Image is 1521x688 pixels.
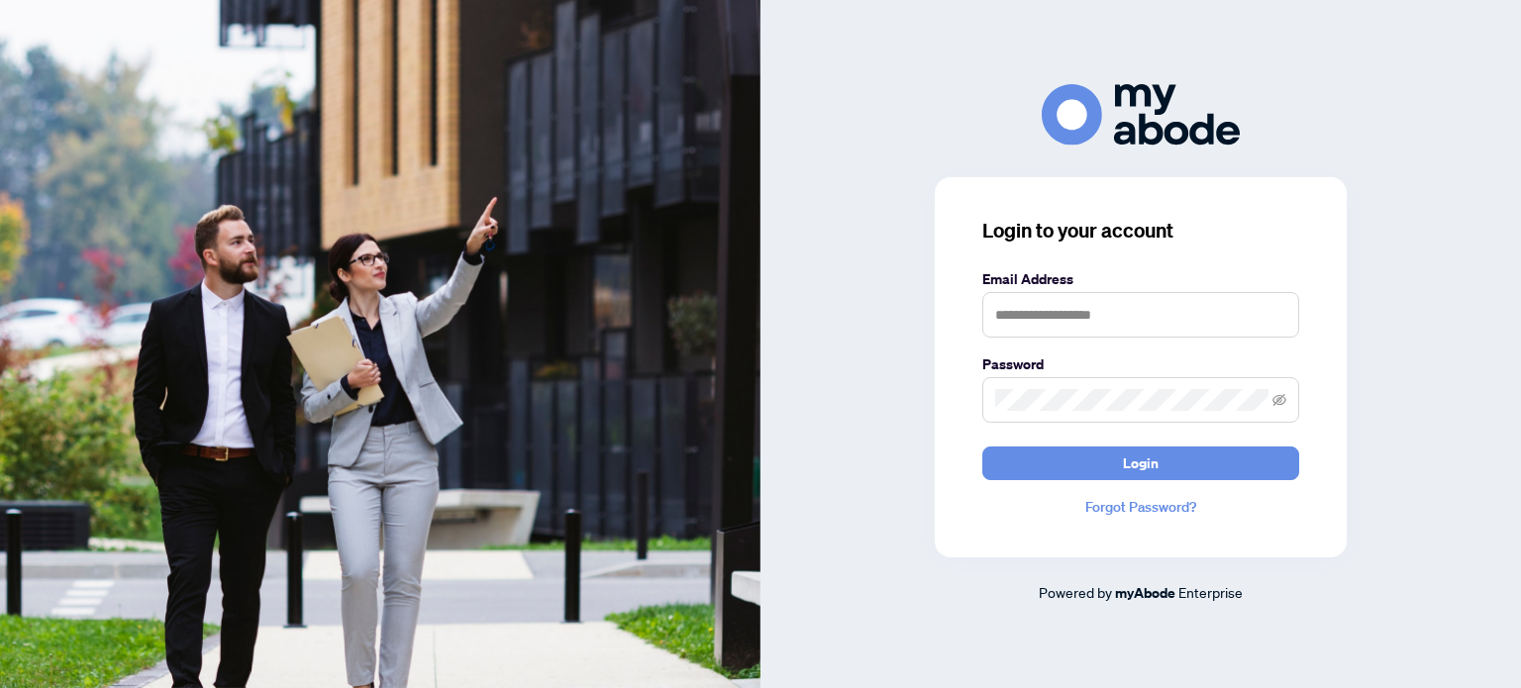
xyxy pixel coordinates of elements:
[1115,582,1175,604] a: myAbode
[1123,447,1159,479] span: Login
[982,496,1299,518] a: Forgot Password?
[982,353,1299,375] label: Password
[982,268,1299,290] label: Email Address
[1178,583,1243,601] span: Enterprise
[982,217,1299,245] h3: Login to your account
[982,446,1299,480] button: Login
[1042,84,1240,145] img: ma-logo
[1272,393,1286,407] span: eye-invisible
[1039,583,1112,601] span: Powered by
